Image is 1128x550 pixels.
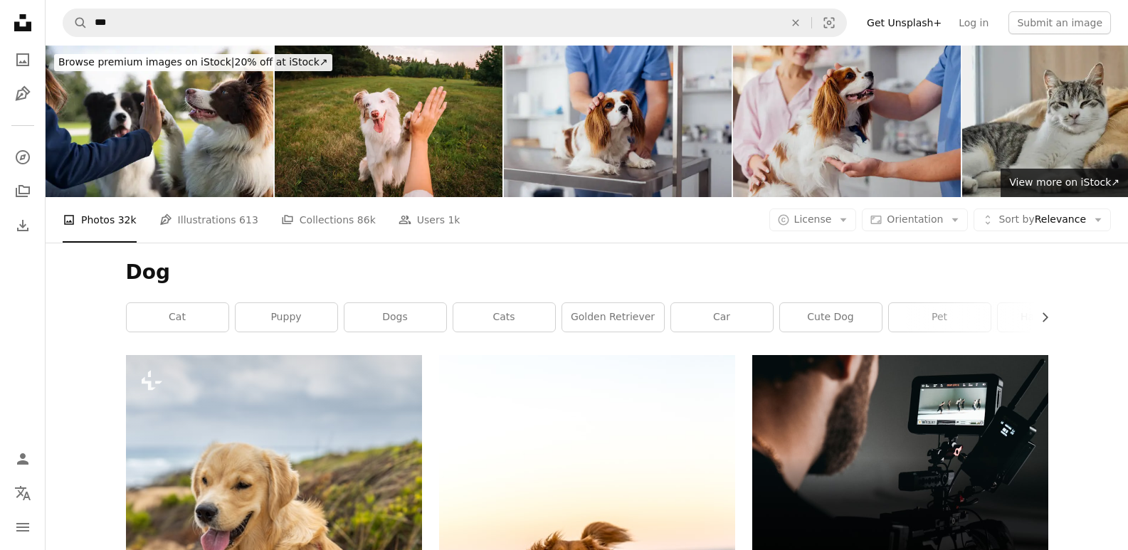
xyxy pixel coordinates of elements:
button: Language [9,479,37,507]
a: car [671,303,773,332]
a: Log in [950,11,997,34]
button: Menu [9,513,37,541]
span: Relevance [998,213,1086,227]
span: Orientation [887,213,943,225]
a: Browse premium images on iStock|20% off at iStock↗ [46,46,341,80]
button: Visual search [812,9,846,36]
span: View more on iStock ↗ [1009,176,1119,188]
a: Explore [9,143,37,171]
a: Collections 86k [281,197,376,243]
img: Dog gives paw to a woman making high five gesture [275,46,502,197]
button: Submit an image [1008,11,1111,34]
img: Veterinarian Examining Cavalier King Charles Spaniel Dog in Clinic [504,46,732,197]
a: puppy [236,303,337,332]
a: pet [889,303,991,332]
a: happy dog [998,303,1100,332]
button: Search Unsplash [63,9,88,36]
div: 20% off at iStock ↗ [54,54,332,71]
h1: Dog [126,260,1048,285]
button: License [769,208,857,231]
a: Users 1k [399,197,460,243]
button: scroll list to the right [1032,303,1048,332]
a: golden retriever [562,303,664,332]
a: Collections [9,177,37,206]
img: Border collie with owner training in a public park [46,46,273,197]
a: cats [453,303,555,332]
button: Orientation [862,208,968,231]
a: cat [127,303,228,332]
span: License [794,213,832,225]
a: Photos [9,46,37,74]
a: cute dog [780,303,882,332]
img: Cavalier King Charles Spaniel at Veterinarian Clinic [733,46,961,197]
button: Clear [780,9,811,36]
a: Download History [9,211,37,240]
span: Browse premium images on iStock | [58,56,234,68]
a: Illustrations [9,80,37,108]
button: Sort byRelevance [974,208,1111,231]
form: Find visuals sitewide [63,9,847,37]
span: 613 [239,212,258,228]
span: 86k [357,212,376,228]
a: Log in / Sign up [9,445,37,473]
a: Illustrations 613 [159,197,258,243]
span: 1k [448,212,460,228]
a: dogs [344,303,446,332]
a: Get Unsplash+ [858,11,950,34]
span: Sort by [998,213,1034,225]
a: View more on iStock↗ [1001,169,1128,197]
